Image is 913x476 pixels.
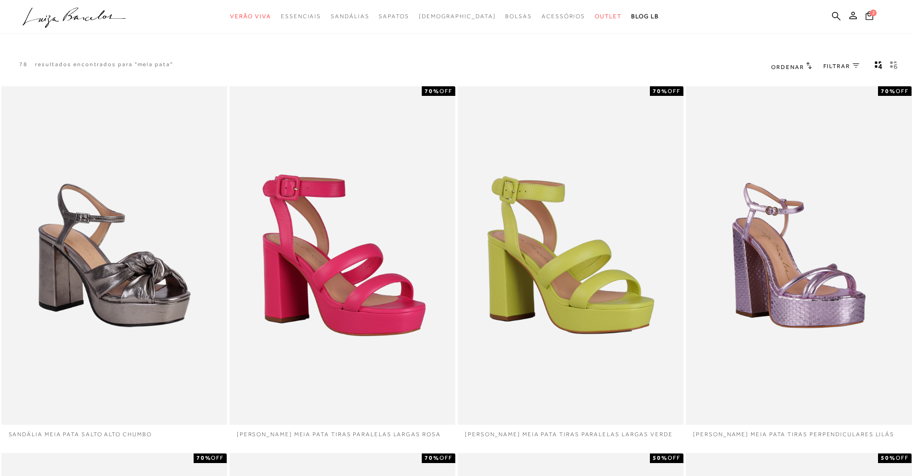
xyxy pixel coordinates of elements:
button: 2 [863,11,876,23]
a: categoryNavScreenReaderText [281,8,321,25]
span: OFF [668,88,681,94]
a: BLOG LB [631,8,659,25]
span: Sandálias [331,13,369,20]
span: Essenciais [281,13,321,20]
button: Mostrar 4 produtos por linha [872,60,885,73]
img: Sandália meia pata tiras paralelas largas verde [459,88,682,424]
a: [PERSON_NAME] meia pata tiras perpendiculares lilás [686,425,912,439]
span: OFF [896,88,909,94]
a: categoryNavScreenReaderText [542,8,585,25]
span: 2 [870,10,877,16]
strong: 70% [196,454,211,461]
p: 78 [19,60,28,69]
strong: 70% [425,88,439,94]
img: Sandália meia pata tiras paralelas largas rosa [231,88,454,424]
strong: 50% [653,454,668,461]
strong: 50% [881,454,896,461]
strong: 70% [881,88,896,94]
a: categoryNavScreenReaderText [331,8,369,25]
a: [PERSON_NAME] meia pata tiras paralelas largas verde [458,425,683,439]
a: categoryNavScreenReaderText [595,8,622,25]
span: Bolsas [505,13,532,20]
span: Acessórios [542,13,585,20]
strong: 70% [653,88,668,94]
img: SANDÁLIA MEIA PATA SALTO ALTO CHUMBO [2,88,226,424]
span: BLOG LB [631,13,659,20]
span: OFF [211,454,224,461]
span: Outlet [595,13,622,20]
a: [PERSON_NAME] meia pata tiras paralelas largas rosa [230,425,455,439]
span: Ordenar [771,64,804,70]
button: gridText6Desc [887,60,901,73]
a: noSubCategoriesText [419,8,496,25]
strong: 70% [425,454,439,461]
span: OFF [439,88,452,94]
span: [DEMOGRAPHIC_DATA] [419,13,496,20]
span: OFF [668,454,681,461]
span: OFF [439,454,452,461]
: resultados encontrados para "meia pata" [35,60,173,69]
a: categoryNavScreenReaderText [505,8,532,25]
span: OFF [896,454,909,461]
img: Sandália meia pata tiras perpendiculares lilás [687,88,911,424]
a: categoryNavScreenReaderText [379,8,409,25]
span: Verão Viva [230,13,271,20]
a: SANDÁLIA MEIA PATA SALTO ALTO CHUMBO [1,425,227,439]
span: FILTRAR [823,62,850,70]
a: categoryNavScreenReaderText [230,8,271,25]
span: Sapatos [379,13,409,20]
